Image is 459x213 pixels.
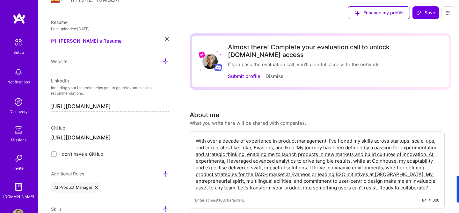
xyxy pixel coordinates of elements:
div: Discovery [10,108,28,115]
span: Website [51,59,68,64]
a: [PERSON_NAME]'s Resume [51,37,122,45]
span: GitHub [51,125,65,131]
img: discovery [12,96,25,108]
span: Resume [51,19,68,25]
img: setup [12,36,25,49]
div: Missions [11,137,26,143]
img: guide book [12,181,25,193]
img: Resume [51,39,56,44]
div: 841/1,000 [422,197,439,203]
div: AI Product Manager [51,182,101,193]
i: icon SuggestedTeams [354,11,360,16]
img: teamwork [12,124,25,137]
span: LinkedIn [51,78,69,83]
button: Enhance my profile [348,6,410,19]
div: Last uploaded: [DATE] [51,25,169,32]
img: Invite [12,152,25,165]
button: Submit profile [228,73,260,80]
textarea: With over a decade of experience in product management, I've honed my skills across startups, sca... [195,137,439,192]
div: About me [190,110,219,120]
div: What you write here will be shared with companies. [190,120,306,126]
div: Notifications [7,79,30,85]
i: icon Close [165,37,169,41]
span: Enhance my profile [354,10,403,16]
span: I don't have a GitHub [59,151,103,157]
img: logo [13,13,25,24]
div: [DOMAIN_NAME] [3,193,34,200]
div: Almost there! Complete your evaluation call to unlock [DOMAIN_NAME] access [228,43,441,59]
img: Lyft logo [199,51,205,58]
span: Additional Roles [51,171,84,176]
span: Skills [51,206,62,212]
p: Including your LinkedIn helps you to get relevant mission recommendations. [51,85,169,96]
img: bell [12,66,25,79]
div: If you pass the evaluation call, you’ll gain full access to the network. [228,61,441,68]
button: Save [412,6,439,19]
button: Dismiss [266,73,283,80]
div: Invite [14,165,24,172]
i: icon Close [95,186,98,189]
span: Enter at least 100 characters. [195,197,245,203]
span: Save [416,10,435,16]
div: Setup [13,49,24,56]
img: User Avatar [202,54,218,69]
img: Discord logo [214,63,222,71]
